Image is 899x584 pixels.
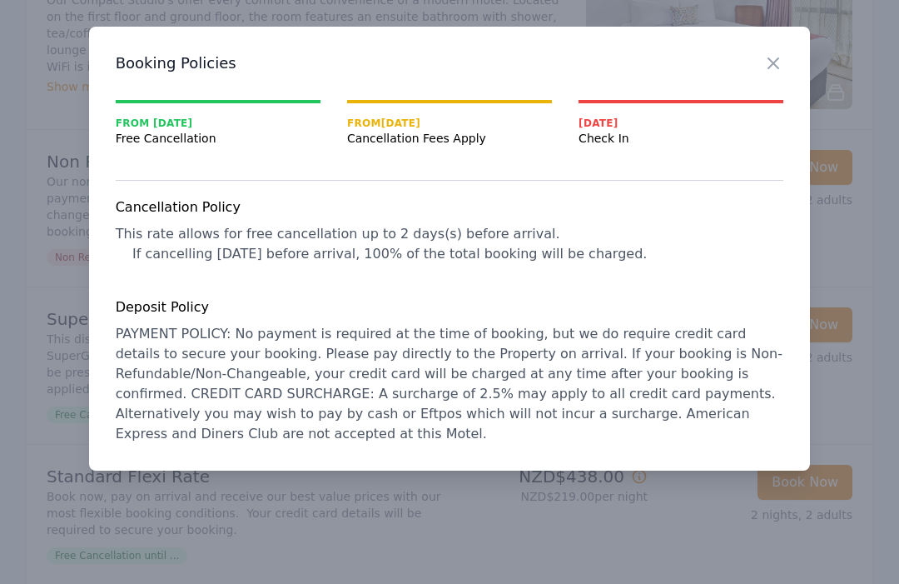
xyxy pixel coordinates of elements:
[116,226,648,262] span: This rate allows for free cancellation up to 2 days(s) before arrival. If cancelling [DATE] befor...
[347,130,552,147] span: Cancellation Fees Apply
[116,197,784,217] h4: Cancellation Policy
[116,326,782,442] span: PAYMENT POLICY: No payment is required at the time of booking, but we do require credit card deta...
[116,117,320,130] span: From [DATE]
[579,130,783,147] span: Check In
[347,117,552,130] span: From [DATE]
[116,297,784,317] h4: Deposit Policy
[116,53,784,73] h3: Booking Policies
[116,100,784,147] nav: Progress mt-20
[116,130,320,147] span: Free Cancellation
[579,117,783,130] span: [DATE]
